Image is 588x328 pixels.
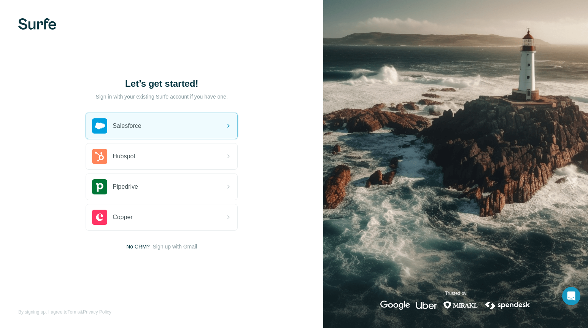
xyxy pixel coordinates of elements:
[416,301,437,310] img: uber's logo
[18,18,56,30] img: Surfe's logo
[484,301,531,310] img: spendesk's logo
[562,287,580,305] div: Open Intercom Messenger
[92,118,107,134] img: salesforce's logo
[96,93,228,100] p: Sign in with your existing Surfe account if you have one.
[92,179,107,194] img: pipedrive's logo
[443,301,478,310] img: mirakl's logo
[445,290,466,297] p: Trusted by
[92,149,107,164] img: hubspot's logo
[83,309,111,315] a: Privacy Policy
[92,210,107,225] img: copper's logo
[86,78,238,90] h1: Let’s get started!
[153,243,197,250] button: Sign up with Gmail
[380,301,410,310] img: google's logo
[113,213,132,222] span: Copper
[126,243,149,250] span: No CRM?
[18,309,111,315] span: By signing up, I agree to &
[113,121,141,131] span: Salesforce
[67,309,80,315] a: Terms
[113,182,138,191] span: Pipedrive
[113,152,135,161] span: Hubspot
